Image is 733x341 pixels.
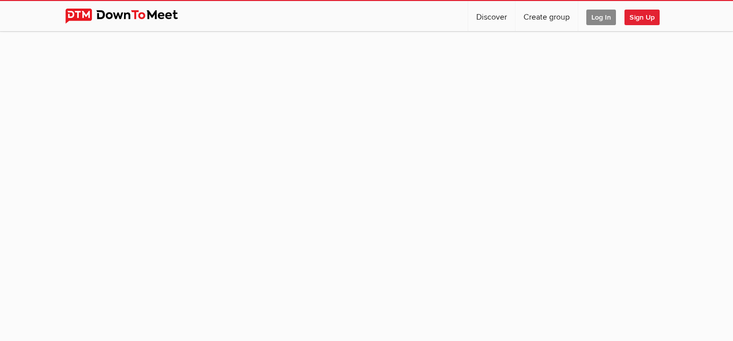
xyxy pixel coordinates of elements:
[578,1,624,31] a: Log In
[624,1,668,31] a: Sign Up
[624,10,660,25] span: Sign Up
[468,1,515,31] a: Discover
[586,10,616,25] span: Log In
[65,9,193,24] img: DownToMeet
[515,1,578,31] a: Create group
